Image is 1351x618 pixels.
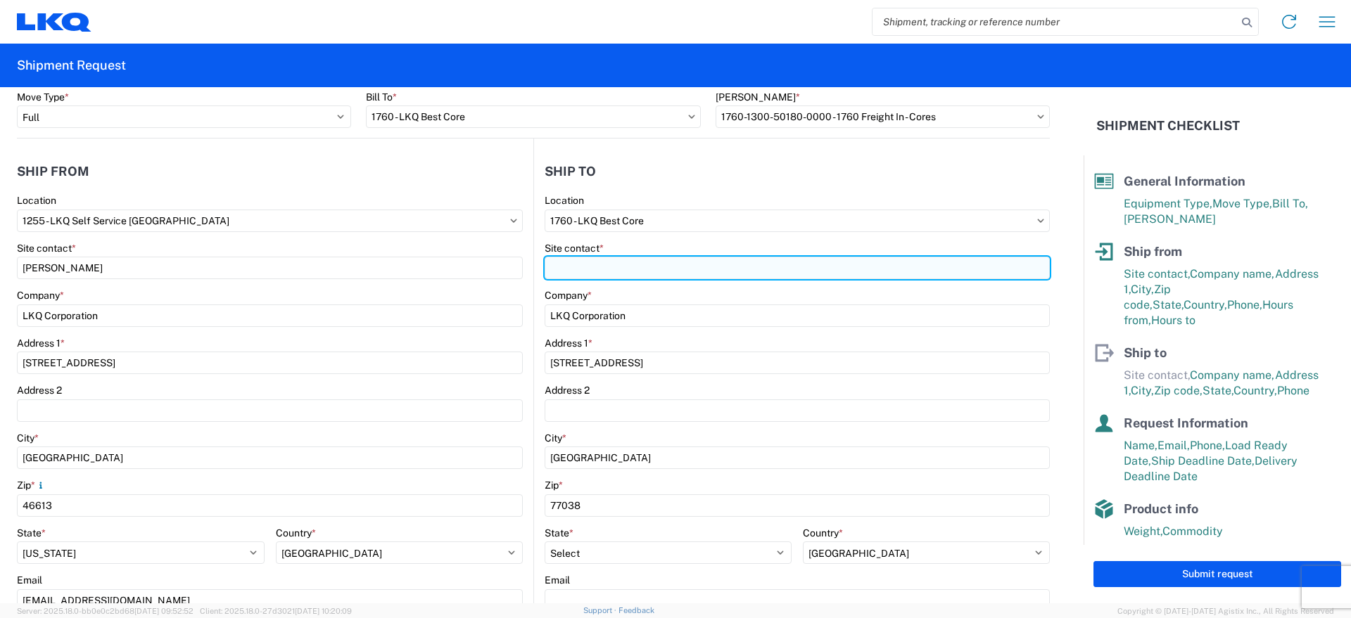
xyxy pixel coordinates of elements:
[803,527,843,539] label: Country
[1151,454,1255,468] span: Ship Deadline Date,
[17,165,89,179] h2: Ship from
[17,527,46,539] label: State
[1124,267,1190,281] span: Site contact,
[200,607,352,615] span: Client: 2025.18.0-27d3021
[1233,384,1277,397] span: Country,
[1124,439,1157,452] span: Name,
[134,607,194,615] span: [DATE] 09:52:52
[1190,368,1275,382] span: Company name,
[17,384,62,397] label: Address 2
[1096,117,1240,134] h2: Shipment Checklist
[545,384,590,397] label: Address 2
[1124,524,1162,538] span: Weight,
[17,194,56,207] label: Location
[545,337,592,349] label: Address 1
[17,91,69,103] label: Move Type
[545,194,584,207] label: Location
[545,165,596,179] h2: Ship to
[1277,384,1309,397] span: Phone
[1272,197,1308,210] span: Bill To,
[1131,283,1154,296] span: City,
[17,479,46,491] label: Zip
[545,210,1050,232] input: Select
[716,91,800,103] label: [PERSON_NAME]
[619,606,654,614] a: Feedback
[17,289,64,302] label: Company
[1093,561,1341,587] button: Submit request
[1190,439,1225,452] span: Phone,
[1124,368,1190,382] span: Site contact,
[1212,197,1272,210] span: Move Type,
[716,105,1050,128] input: Select
[1227,298,1262,311] span: Phone,
[366,91,397,103] label: Bill To
[1124,197,1212,210] span: Equipment Type,
[1157,439,1190,452] span: Email,
[276,527,316,539] label: Country
[17,210,523,232] input: Select
[17,337,65,349] label: Address 1
[1117,605,1334,617] span: Copyright © [DATE]-[DATE] Agistix Inc., All Rights Reserved
[1162,524,1223,538] span: Commodity
[1203,384,1233,397] span: State,
[873,8,1237,35] input: Shipment, tracking or reference number
[17,607,194,615] span: Server: 2025.18.0-bb0e0c2bd68
[583,606,619,614] a: Support
[545,289,592,302] label: Company
[1184,298,1227,311] span: Country,
[17,574,42,586] label: Email
[1124,244,1182,259] span: Ship from
[1131,384,1154,397] span: City,
[1124,501,1198,516] span: Product info
[1124,174,1245,188] span: General Information
[17,57,126,74] h2: Shipment Request
[1124,416,1248,430] span: Request Information
[1190,267,1275,281] span: Company name,
[17,242,76,255] label: Site contact
[1124,212,1216,226] span: [PERSON_NAME]
[545,432,566,444] label: City
[1151,314,1195,327] span: Hours to
[17,432,39,444] label: City
[1153,298,1184,311] span: State,
[295,607,352,615] span: [DATE] 10:20:09
[366,105,700,128] input: Select
[545,242,604,255] label: Site contact
[1154,384,1203,397] span: Zip code,
[545,479,563,491] label: Zip
[545,574,570,586] label: Email
[1124,345,1167,360] span: Ship to
[545,527,573,539] label: State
